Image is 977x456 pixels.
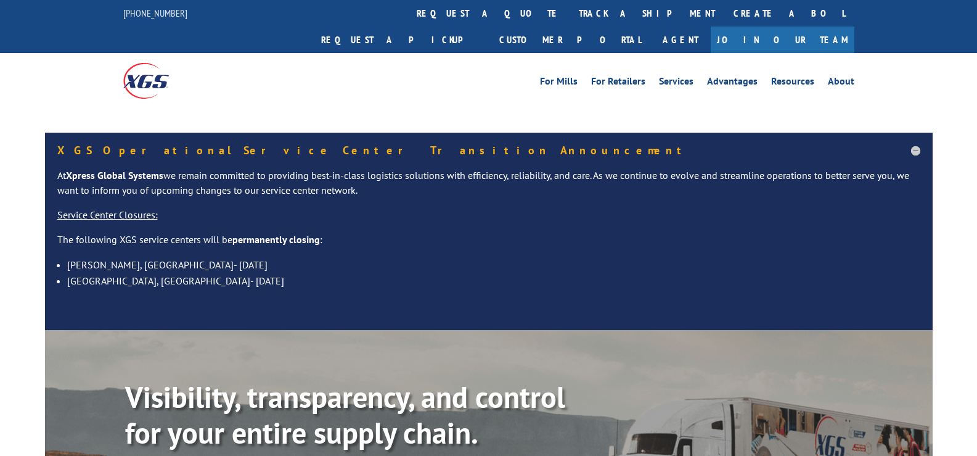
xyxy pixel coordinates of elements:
[591,77,645,90] a: For Retailers
[711,27,854,53] a: Join Our Team
[540,77,578,90] a: For Mills
[490,27,650,53] a: Customer Portal
[771,77,814,90] a: Resources
[57,233,920,257] p: The following XGS service centers will be :
[650,27,711,53] a: Agent
[828,77,854,90] a: About
[57,145,920,156] h5: XGS Operational Service Center Transition Announcement
[57,209,158,221] u: Service Center Closures:
[57,168,920,208] p: At we remain committed to providing best-in-class logistics solutions with efficiency, reliabilit...
[67,273,920,289] li: [GEOGRAPHIC_DATA], [GEOGRAPHIC_DATA]- [DATE]
[67,257,920,273] li: [PERSON_NAME], [GEOGRAPHIC_DATA]- [DATE]
[66,169,163,181] strong: Xpress Global Systems
[707,77,758,90] a: Advantages
[232,233,320,246] strong: permanently closing
[125,378,565,452] b: Visibility, transparency, and control for your entire supply chain.
[312,27,490,53] a: Request a pickup
[659,77,693,90] a: Services
[123,7,187,19] a: [PHONE_NUMBER]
